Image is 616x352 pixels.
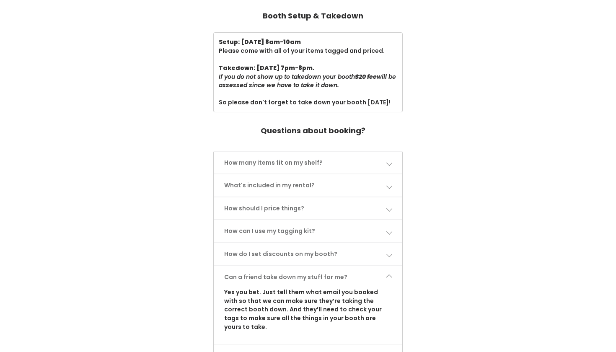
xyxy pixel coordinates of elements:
b: $20 fee [355,72,377,81]
a: How do I set discounts on my booth? [214,243,402,265]
a: How can I use my tagging kit? [214,220,402,242]
h4: Booth Setup & Takedown [263,8,363,24]
p: Yes you bet. Just tell them what email you booked with so that we can make sure they’re taking th... [224,288,392,331]
i: If you do not show up to takedown your booth will be assessed since we have to take it down. [219,72,396,90]
a: How should I price things? [214,197,402,220]
a: Can a friend take down my stuff for me? [214,266,402,288]
b: Takedown: [DATE] 7pm-8pm. [219,64,314,72]
a: What's included in my rental? [214,174,402,197]
a: How many items fit on my shelf? [214,152,402,174]
div: Please come with all of your items tagged and priced. So please don't forget to take down your bo... [219,38,398,107]
h4: Questions about booking? [261,122,365,139]
b: Setup: [DATE] 8am-10am [219,38,301,46]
